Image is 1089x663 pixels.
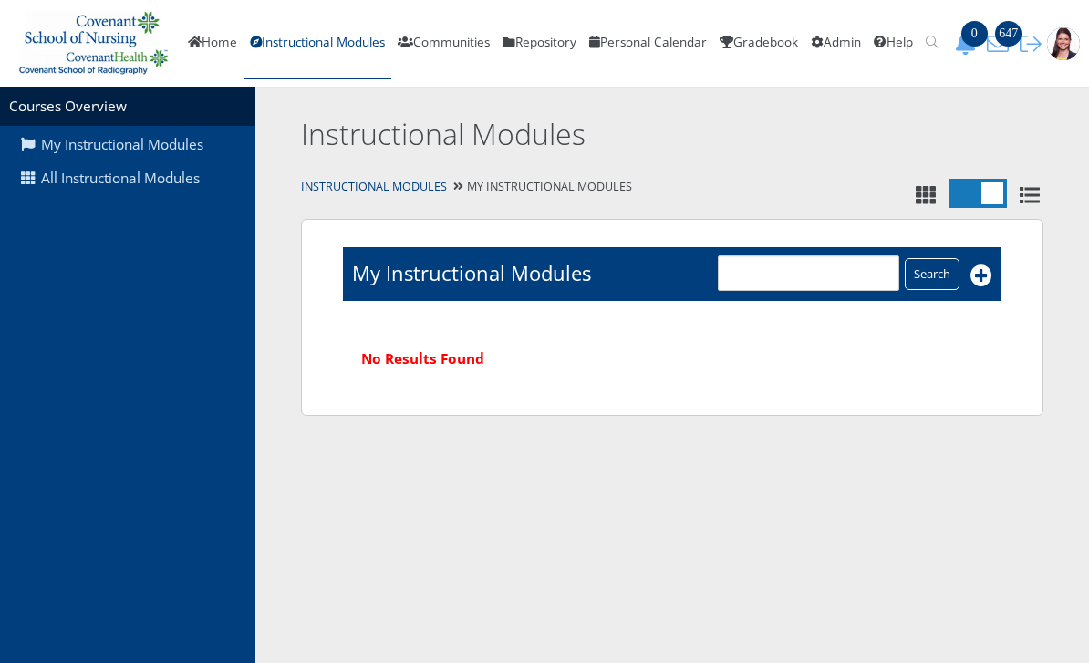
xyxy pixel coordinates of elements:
img: 1943_125_125.jpg [1047,27,1080,60]
i: List [1016,185,1043,205]
i: Add New [970,264,992,286]
a: Communities [391,7,496,80]
span: 647 [995,21,1022,47]
a: Repository [496,7,583,80]
a: Courses Overview [9,97,127,116]
h2: Instructional Modules [301,114,892,155]
i: Tile [912,185,939,205]
span: 0 [961,21,988,47]
button: 0 [949,33,981,55]
h1: My Instructional Modules [352,259,591,287]
a: Home [181,7,244,80]
div: My Instructional Modules [255,174,1089,201]
a: Instructional Modules [244,7,391,80]
a: 647 [981,33,1014,52]
div: No Results Found [343,330,1001,388]
button: 647 [981,33,1014,55]
a: Help [867,7,919,80]
a: 0 [949,33,981,52]
a: Instructional Modules [301,179,447,194]
a: Gradebook [713,7,804,80]
a: Admin [804,7,867,80]
a: Personal Calendar [583,7,713,80]
input: Search [905,258,959,290]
